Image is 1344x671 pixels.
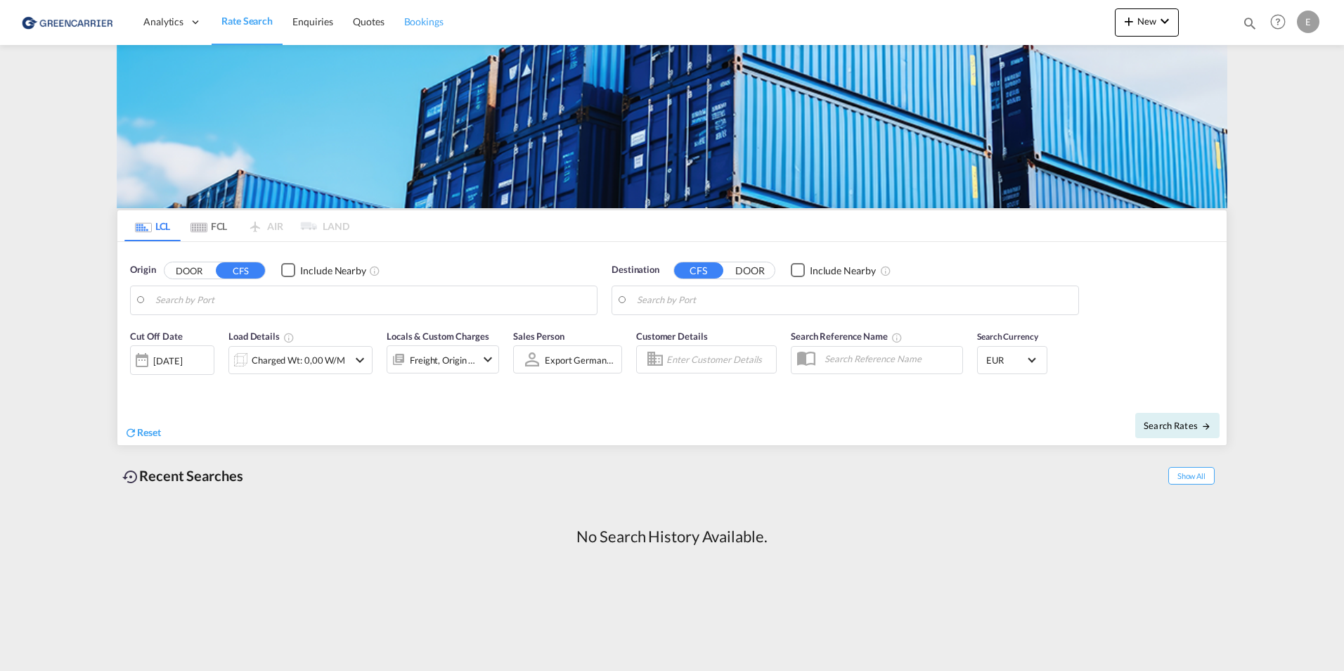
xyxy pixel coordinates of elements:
[21,6,116,38] img: 1378a7308afe11ef83610d9e779c6b34.png
[155,290,590,311] input: Search by Port
[252,350,345,370] div: Charged Wt: 0,00 W/M
[1242,15,1258,37] div: icon-magnify
[1135,413,1220,438] button: Search Ratesicon-arrow-right
[117,460,249,492] div: Recent Searches
[153,354,182,367] div: [DATE]
[791,331,903,342] span: Search Reference Name
[513,331,564,342] span: Sales Person
[1201,421,1211,431] md-icon: icon-arrow-right
[637,290,1071,311] input: Search by Port
[1266,10,1290,34] span: Help
[1168,467,1215,485] span: Show All
[281,263,366,278] md-checkbox: Checkbox No Ink
[228,331,295,342] span: Load Details
[404,15,444,27] span: Bookings
[1120,13,1137,30] md-icon: icon-plus 400-fg
[1266,10,1297,35] div: Help
[612,263,659,277] span: Destination
[117,45,1227,208] img: GreenCarrierFCL_LCL.png
[130,345,214,375] div: [DATE]
[810,264,876,278] div: Include Nearby
[985,350,1040,370] md-select: Select Currency: € EUREuro
[543,350,618,370] md-select: Sales Person: Export Germany GCC
[1120,15,1173,27] span: New
[1242,15,1258,31] md-icon: icon-magnify
[977,331,1038,342] span: Search Currency
[545,354,633,366] div: Export Germany GCC
[124,426,161,441] div: icon-refreshReset
[130,331,183,342] span: Cut Off Date
[117,242,1227,445] div: Origin DOOR CFS Checkbox No InkUnchecked: Ignores neighbouring ports when fetching rates.Checked ...
[122,468,139,485] md-icon: icon-backup-restore
[143,15,183,29] span: Analytics
[986,354,1026,366] span: EUR
[216,262,265,279] button: CFS
[369,265,380,276] md-icon: Unchecked: Ignores neighbouring ports when fetching rates.Checked : Includes neighbouring ports w...
[791,263,876,278] md-checkbox: Checkbox No Ink
[228,346,373,374] div: Charged Wt: 0,00 W/Micon-chevron-down
[880,265,891,276] md-icon: Unchecked: Ignores neighbouring ports when fetching rates.Checked : Includes neighbouring ports w...
[130,263,155,277] span: Origin
[576,526,767,548] div: No Search History Available.
[181,210,237,241] md-tab-item: FCL
[283,332,295,343] md-icon: Chargeable Weight
[1144,420,1211,431] span: Search Rates
[666,349,772,370] input: Enter Customer Details
[130,373,141,392] md-datepicker: Select
[891,332,903,343] md-icon: Your search will be saved by the below given name
[124,210,181,241] md-tab-item: LCL
[725,262,775,279] button: DOOR
[818,348,962,369] input: Search Reference Name
[292,15,333,27] span: Enquiries
[221,15,273,27] span: Rate Search
[1297,11,1319,33] div: E
[479,351,496,368] md-icon: icon-chevron-down
[164,262,214,279] button: DOOR
[353,15,384,27] span: Quotes
[387,345,499,373] div: Freight Origin Destinationicon-chevron-down
[137,426,161,438] span: Reset
[351,352,368,369] md-icon: icon-chevron-down
[1156,13,1173,30] md-icon: icon-chevron-down
[300,264,366,278] div: Include Nearby
[124,426,137,439] md-icon: icon-refresh
[387,331,489,342] span: Locals & Custom Charges
[124,210,349,241] md-pagination-wrapper: Use the left and right arrow keys to navigate between tabs
[1115,8,1179,37] button: icon-plus 400-fgNewicon-chevron-down
[674,262,723,279] button: CFS
[410,350,476,370] div: Freight Origin Destination
[636,331,707,342] span: Customer Details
